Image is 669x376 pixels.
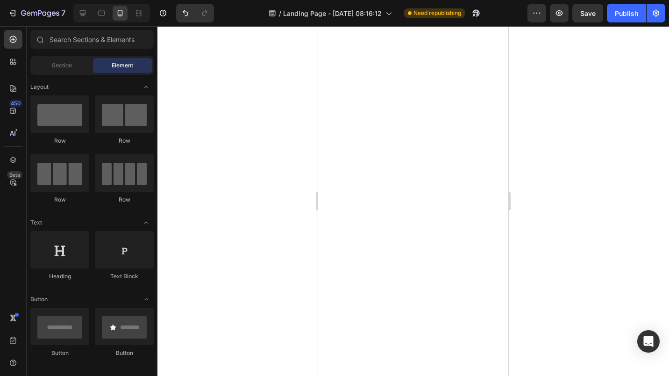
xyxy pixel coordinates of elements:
[615,8,638,18] div: Publish
[139,292,154,307] span: Toggle open
[139,215,154,230] span: Toggle open
[52,61,72,70] span: Section
[95,195,154,204] div: Row
[176,4,214,22] div: Undo/Redo
[30,349,89,357] div: Button
[572,4,603,22] button: Save
[95,272,154,281] div: Text Block
[279,8,281,18] span: /
[30,218,42,227] span: Text
[637,330,660,353] div: Open Intercom Messenger
[95,349,154,357] div: Button
[30,295,48,304] span: Button
[112,61,133,70] span: Element
[7,171,22,179] div: Beta
[9,100,22,107] div: 450
[95,137,154,145] div: Row
[30,83,49,91] span: Layout
[607,4,646,22] button: Publish
[30,272,89,281] div: Heading
[139,80,154,94] span: Toggle open
[283,8,382,18] span: Landing Page - [DATE] 08:16:12
[580,9,596,17] span: Save
[61,7,65,19] p: 7
[4,4,70,22] button: 7
[30,30,154,49] input: Search Sections & Elements
[413,9,461,17] span: Need republishing
[30,195,89,204] div: Row
[30,137,89,145] div: Row
[318,26,508,376] iframe: Design area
